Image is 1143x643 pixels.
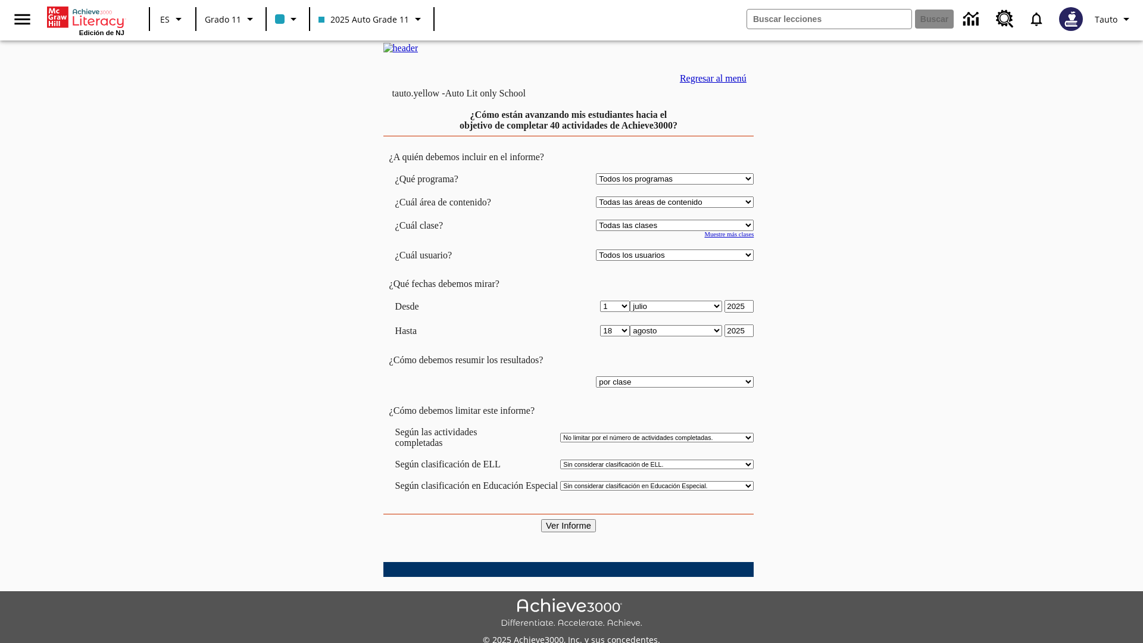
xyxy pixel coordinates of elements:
[270,8,305,30] button: El color de la clase es azul claro. Cambiar el color de la clase.
[460,110,677,130] a: ¿Cómo están avanzando mis estudiantes hacia el objetivo de completar 40 actividades de Achieve3000?
[318,13,409,26] span: 2025 Auto Grade 11
[395,249,528,261] td: ¿Cuál usuario?
[501,598,642,629] img: Achieve3000 Differentiate Accelerate Achieve
[395,459,558,470] td: Según clasificación de ELL
[395,427,558,448] td: Según las actividades completadas
[445,88,526,98] nobr: Auto Lit only School
[160,13,170,26] span: ES
[395,324,528,337] td: Hasta
[1021,4,1052,35] a: Notificaciones
[1090,8,1138,30] button: Perfil/Configuración
[989,3,1021,35] a: Centro de recursos, Se abrirá en una pestaña nueva.
[79,29,124,36] span: Edición de NJ
[395,220,528,231] td: ¿Cuál clase?
[747,10,911,29] input: Buscar campo
[383,355,754,366] td: ¿Cómo debemos resumir los resultados?
[1095,13,1117,26] span: Tauto
[383,405,754,416] td: ¿Cómo debemos limitar este informe?
[5,2,40,37] button: Abrir el menú lateral
[956,3,989,36] a: Centro de información
[392,88,610,99] td: tauto.yellow -
[395,173,528,185] td: ¿Qué programa?
[680,73,747,83] a: Regresar al menú
[1059,7,1083,31] img: Avatar
[200,8,262,30] button: Grado: Grado 11, Elige un grado
[395,480,558,491] td: Según clasificación en Educación Especial
[154,8,192,30] button: Lenguaje: ES, Selecciona un idioma
[1052,4,1090,35] button: Escoja un nuevo avatar
[383,279,754,289] td: ¿Qué fechas debemos mirar?
[395,197,491,207] nobr: ¿Cuál área de contenido?
[704,231,754,238] a: Muestre más clases
[383,152,754,163] td: ¿A quién debemos incluir en el informe?
[314,8,430,30] button: Clase: 2025 Auto Grade 11, Selecciona una clase
[541,519,596,532] input: Ver Informe
[395,300,528,313] td: Desde
[205,13,241,26] span: Grado 11
[383,43,419,54] img: header
[47,4,124,36] div: Portada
